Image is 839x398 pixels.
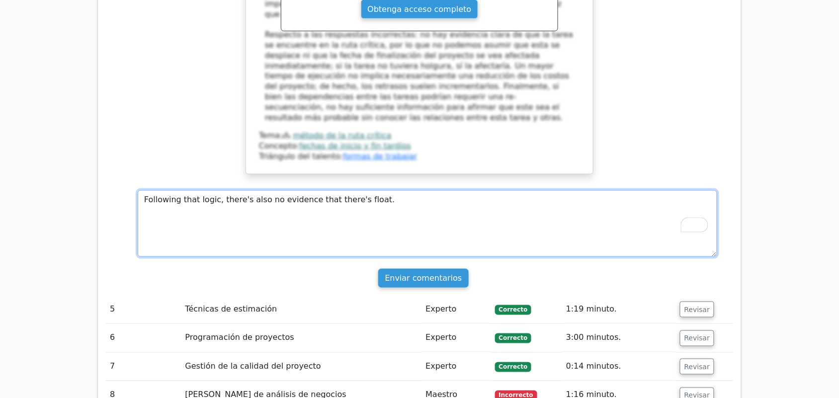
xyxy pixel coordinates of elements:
[566,333,621,342] font: 3:00 minutos.
[684,334,710,342] font: Revisar
[425,305,456,314] font: Experto
[680,330,715,346] button: Revisar
[425,333,456,342] font: Experto
[265,30,573,122] font: Respecto a las respuestas incorrectas: no hay evidencia clara de que la tarea se encuentre en la ...
[259,152,343,161] font: Triángulo del talento:
[293,131,392,140] a: método de la ruta crítica
[566,362,621,371] font: 0:14 minutos.
[185,362,321,371] font: Gestión de la calidad del proyecto
[680,359,715,375] button: Revisar
[343,152,418,161] a: formas de trabajar
[499,364,528,371] font: Correcto
[499,335,528,342] font: Correcto
[499,307,528,314] font: Correcto
[185,305,277,314] font: Técnicas de estimación
[185,333,294,342] font: Programación de proyectos
[110,333,115,342] font: 6
[378,269,468,288] input: Enviar comentarios
[259,131,283,140] font: Tema:
[680,302,715,318] button: Revisar
[259,141,299,151] font: Concepto:
[138,190,717,257] textarea: To enrich screen reader interactions, please activate Accessibility in Grammarly extension settings
[684,306,710,314] font: Revisar
[110,305,115,314] font: 5
[425,362,456,371] font: Experto
[684,363,710,371] font: Revisar
[110,362,115,371] font: 7
[299,141,411,151] a: fechas de inicio y fin tardíos
[566,305,617,314] font: 1:19 minuto.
